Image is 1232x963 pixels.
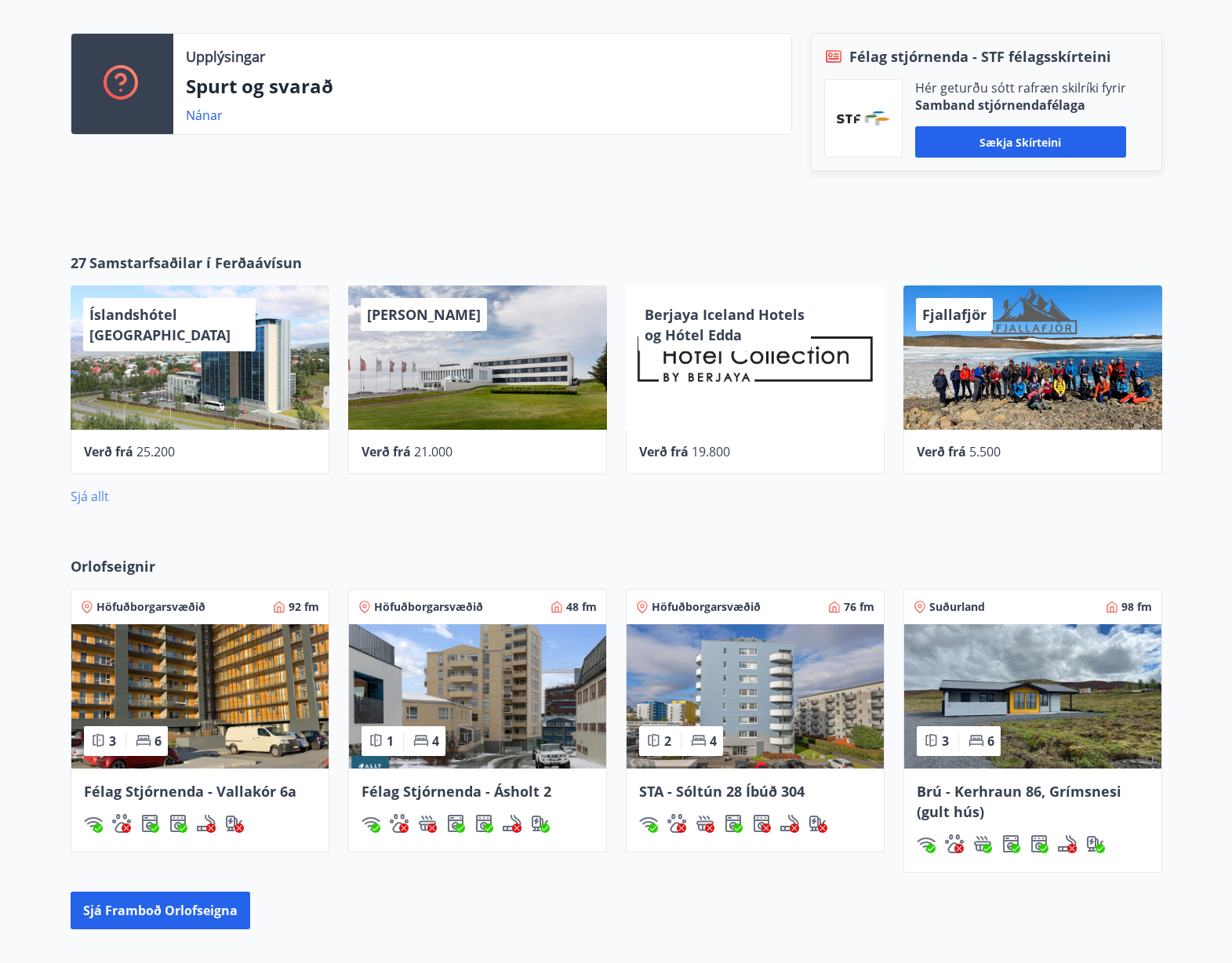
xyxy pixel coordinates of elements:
span: 4 [432,732,439,750]
span: Höfuðborgarsvæðið [374,599,483,615]
img: vjCaq2fThgY3EUYqSgpjEiBg6WP39ov69hlhuPVN.png [837,111,890,125]
a: Nánar [186,107,223,124]
span: 3 [109,732,116,750]
div: Gæludýr [390,814,409,833]
span: 98 fm [1121,599,1152,615]
p: Hér geturðu sótt rafræn skilríki fyrir [915,79,1126,96]
img: pxcaIm5dSOV3FS4whs1soiYWTwFQvksT25a9J10C.svg [667,814,686,833]
img: HJRyFFsYp6qjeUYhR4dAD8CaCEsnIFYZ05miwXoh.svg [84,814,103,833]
div: Reykingar / Vape [503,814,522,833]
img: Paella dish [627,624,884,769]
div: Reykingar / Vape [1058,834,1077,853]
span: Samstarfsaðilar í Ferðaávísun [89,253,302,273]
img: HJRyFFsYp6qjeUYhR4dAD8CaCEsnIFYZ05miwXoh.svg [362,814,380,833]
span: 19.800 [692,443,730,460]
img: nH7E6Gw2rvWFb8XaSdRp44dhkQaj4PJkOoRYItBQ.svg [225,814,244,833]
span: 25.200 [136,443,175,460]
div: Gæludýr [945,834,964,853]
img: Dl16BY4EX9PAW649lg1C3oBuIaAsR6QVDQBO2cTm.svg [724,814,743,833]
img: pxcaIm5dSOV3FS4whs1soiYWTwFQvksT25a9J10C.svg [390,814,409,833]
img: h89QDIuHlAdpqTriuIvuEWkTH976fOgBEOOeu1mi.svg [973,834,992,853]
span: 4 [710,732,717,750]
span: 2 [664,732,671,750]
span: STA - Sóltún 28 Íbúð 304 [639,782,805,801]
span: Íslandshótel [GEOGRAPHIC_DATA] [89,305,231,344]
img: nH7E6Gw2rvWFb8XaSdRp44dhkQaj4PJkOoRYItBQ.svg [531,814,550,833]
button: Sækja skírteini [915,126,1126,158]
span: Félag Stjórnenda - Vallakór 6a [84,782,296,801]
div: Þurrkari [474,814,493,833]
span: Brú - Kerhraun 86, Grímsnesi (gult hús) [917,782,1121,821]
div: Hleðslustöð fyrir rafbíla [225,814,244,833]
div: Heitur pottur [696,814,714,833]
div: Reykingar / Vape [780,814,799,833]
span: Félag stjórnenda - STF félagsskírteini [849,46,1111,67]
img: QNIUl6Cv9L9rHgMXwuzGLuiJOj7RKqxk9mBFPqjq.svg [1058,834,1077,853]
span: 92 fm [289,599,319,615]
img: Dl16BY4EX9PAW649lg1C3oBuIaAsR6QVDQBO2cTm.svg [1001,834,1020,853]
p: Spurt og svarað [186,73,779,100]
img: hddCLTAnxqFUMr1fxmbGG8zWilo2syolR0f9UjPn.svg [752,814,771,833]
span: 3 [942,732,949,750]
img: HJRyFFsYp6qjeUYhR4dAD8CaCEsnIFYZ05miwXoh.svg [917,834,936,853]
p: Upplýsingar [186,46,265,67]
img: Dl16BY4EX9PAW649lg1C3oBuIaAsR6QVDQBO2cTm.svg [446,814,465,833]
div: Þráðlaust net [362,814,380,833]
span: 21.000 [414,443,452,460]
img: hddCLTAnxqFUMr1fxmbGG8zWilo2syolR0f9UjPn.svg [1030,834,1048,853]
img: hddCLTAnxqFUMr1fxmbGG8zWilo2syolR0f9UjPn.svg [169,814,187,833]
img: Paella dish [349,624,606,769]
span: 1 [387,732,394,750]
div: Heitur pottur [418,814,437,833]
span: Verð frá [639,443,689,460]
img: hddCLTAnxqFUMr1fxmbGG8zWilo2syolR0f9UjPn.svg [474,814,493,833]
span: 76 fm [844,599,874,615]
img: pxcaIm5dSOV3FS4whs1soiYWTwFQvksT25a9J10C.svg [945,834,964,853]
span: Orlofseignir [71,556,155,576]
div: Þráðlaust net [917,834,936,853]
span: 6 [154,732,162,750]
img: h89QDIuHlAdpqTriuIvuEWkTH976fOgBEOOeu1mi.svg [418,814,437,833]
span: Fjallafjör [922,305,987,324]
div: Gæludýr [667,814,686,833]
div: Þurrkari [169,814,187,833]
div: Þvottavél [446,814,465,833]
span: Verð frá [362,443,411,460]
span: Félag Stjórnenda - Ásholt 2 [362,782,551,801]
img: QNIUl6Cv9L9rHgMXwuzGLuiJOj7RKqxk9mBFPqjq.svg [503,814,522,833]
div: Reykingar / Vape [197,814,216,833]
div: Þvottavél [724,814,743,833]
span: Höfuðborgarsvæðið [96,599,205,615]
div: Þurrkari [1030,834,1048,853]
div: Þráðlaust net [639,814,658,833]
img: Paella dish [71,624,329,769]
img: h89QDIuHlAdpqTriuIvuEWkTH976fOgBEOOeu1mi.svg [696,814,714,833]
img: nH7E6Gw2rvWFb8XaSdRp44dhkQaj4PJkOoRYItBQ.svg [809,814,827,833]
button: Sjá framboð orlofseigna [71,892,250,929]
p: Samband stjórnendafélaga [915,96,1126,114]
img: Dl16BY4EX9PAW649lg1C3oBuIaAsR6QVDQBO2cTm.svg [140,814,159,833]
span: 5.500 [969,443,1001,460]
span: 6 [987,732,994,750]
span: 48 fm [566,599,597,615]
span: 27 [71,253,86,273]
div: Gæludýr [112,814,131,833]
img: Paella dish [904,624,1161,769]
span: Höfuðborgarsvæðið [652,599,761,615]
div: Hleðslustöð fyrir rafbíla [1086,834,1105,853]
div: Þurrkari [752,814,771,833]
img: QNIUl6Cv9L9rHgMXwuzGLuiJOj7RKqxk9mBFPqjq.svg [780,814,799,833]
div: Hleðslustöð fyrir rafbíla [531,814,550,833]
img: HJRyFFsYp6qjeUYhR4dAD8CaCEsnIFYZ05miwXoh.svg [639,814,658,833]
a: Sjá allt [71,488,109,505]
span: Berjaya Iceland Hotels og Hótel Edda [645,305,805,344]
div: Heitur pottur [973,834,992,853]
div: Hleðslustöð fyrir rafbíla [809,814,827,833]
span: Suðurland [929,599,985,615]
div: Þvottavél [140,814,159,833]
span: Verð frá [84,443,133,460]
img: nH7E6Gw2rvWFb8XaSdRp44dhkQaj4PJkOoRYItBQ.svg [1086,834,1105,853]
img: pxcaIm5dSOV3FS4whs1soiYWTwFQvksT25a9J10C.svg [112,814,131,833]
div: Þvottavél [1001,834,1020,853]
img: QNIUl6Cv9L9rHgMXwuzGLuiJOj7RKqxk9mBFPqjq.svg [197,814,216,833]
